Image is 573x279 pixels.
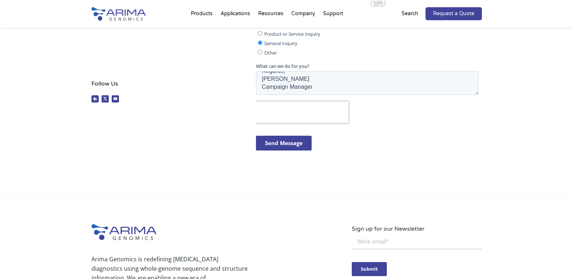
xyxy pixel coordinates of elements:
[402,9,418,18] p: Search
[91,79,235,94] h4: Follow Us
[91,224,157,240] img: Arima-Genomics-logo
[102,95,109,103] a: Follow on X
[352,224,482,234] p: Sign up for our Newsletter
[91,95,99,103] a: Follow on LinkedIn
[91,7,146,21] img: Arima-Genomics-logo
[112,95,119,103] a: Follow on Youtube
[426,7,482,20] a: Request a Quote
